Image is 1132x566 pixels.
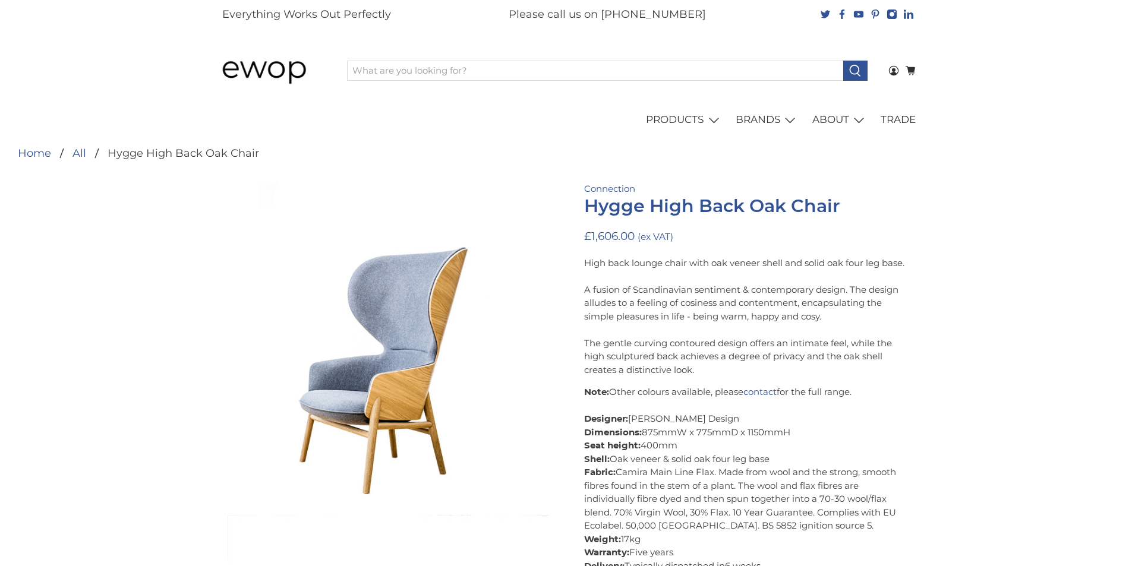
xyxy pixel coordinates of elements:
[584,426,642,438] strong: Dimensions:
[638,231,673,242] small: (ex VAT)
[18,148,259,159] nav: breadcrumbs
[777,386,852,397] span: for the full range.
[86,148,259,159] li: Hygge High Back Oak Chair
[347,61,844,81] input: What are you looking for?
[584,453,610,464] strong: Shell:
[874,103,923,137] a: TRADE
[210,103,923,137] nav: main navigation
[584,533,621,545] strong: Weight:
[639,103,729,137] a: PRODUCTS
[72,148,86,159] a: All
[509,7,706,23] p: Please call us on [PHONE_NUMBER]
[584,413,628,424] strong: Designer:
[18,148,51,159] a: Home
[584,229,635,243] span: £1,606.00
[584,196,905,216] h1: Hygge High Back Oak Chair
[609,386,743,397] span: Other colours available, please
[584,183,635,194] a: Connection
[228,182,548,503] a: Connection Office Hygge High Back Oak Chair
[743,386,777,397] a: contact
[222,7,391,23] p: Everything Works Out Perfectly
[729,103,806,137] a: BRANDS
[584,466,616,478] strong: Fabric:
[584,386,609,397] strong: Note:
[584,546,629,558] strong: Warranty:
[805,103,874,137] a: ABOUT
[584,439,641,451] strong: Seat height:
[584,257,905,377] p: High back lounge chair with oak veneer shell and solid oak four leg base. A fusion of Scandinavia...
